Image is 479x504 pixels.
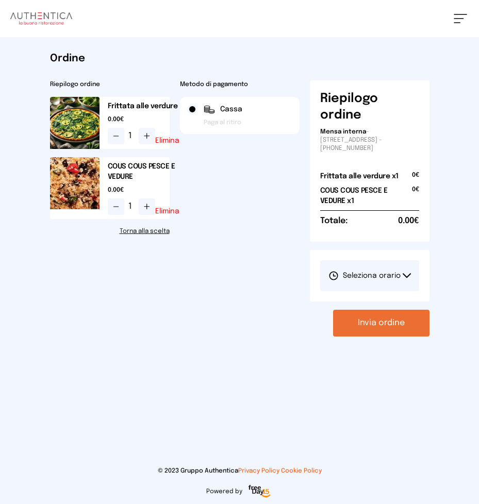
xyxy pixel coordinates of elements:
span: Cassa [220,104,242,114]
img: logo-freeday.3e08031.png [246,483,272,500]
span: 0€ [412,186,419,210]
a: Cookie Policy [281,468,322,474]
h6: Riepilogo ordine [320,91,419,124]
p: © 2023 Gruppo Authentica [10,467,469,475]
img: media [50,157,100,209]
p: - [STREET_ADDRESS] - [PHONE_NUMBER] [320,128,419,153]
span: Paga al ritiro [204,119,241,127]
span: Seleziona orario [328,271,401,281]
h2: Frittata alle verdure [108,101,188,111]
a: Privacy Policy [238,468,279,474]
span: 1 [128,130,135,142]
span: Mensa interna [320,129,366,135]
span: 0€ [412,171,419,186]
h2: Metodo di pagamento [180,80,300,89]
h2: Riepilogo ordine [50,80,170,89]
button: Seleziona orario [320,260,419,291]
a: Torna alla scelta [50,227,170,236]
img: logo.8f33a47.png [10,12,72,25]
button: Invia ordine [333,310,430,337]
img: media [50,97,100,149]
span: 0.00€ [108,186,188,194]
button: Elimina [155,137,179,144]
span: 0.00€ [108,115,188,124]
h6: Totale: [320,215,348,227]
span: 0.00€ [398,215,419,227]
button: Elimina [155,208,179,215]
h2: COUS COUS PESCE E VEDURE x1 [320,186,412,206]
span: 1 [128,200,135,213]
span: Powered by [206,488,242,496]
h2: COUS COUS PESCE E VEDURE [108,161,188,182]
h2: Frittata alle verdure x1 [320,171,399,181]
h1: Ordine [50,52,430,66]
